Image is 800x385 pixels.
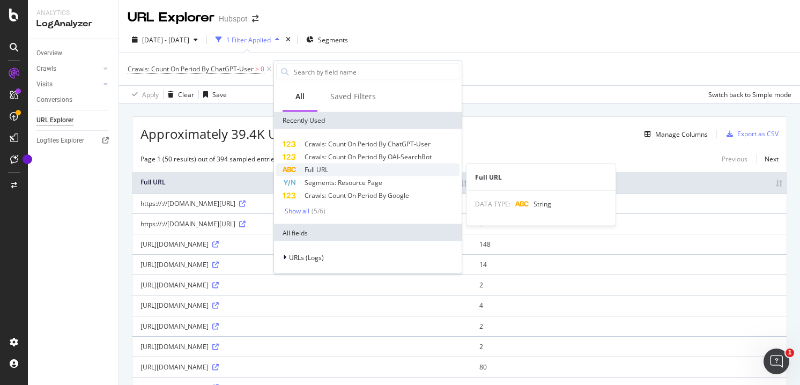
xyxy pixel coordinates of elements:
div: All fields [274,224,462,241]
div: [URL][DOMAIN_NAME] [140,280,463,290]
div: Apply [142,90,159,99]
a: URL Explorer [36,115,111,126]
span: Segments: Resource Page [305,178,382,187]
td: 2 [471,213,787,234]
td: 148 [471,234,787,254]
div: [URL][DOMAIN_NAME] [140,362,463,372]
div: https://://[DOMAIN_NAME][URL] [140,219,463,228]
td: 14 [471,254,787,275]
td: 4 [471,295,787,315]
a: Logfiles Explorer [36,135,111,146]
button: Segments [302,31,352,48]
div: Visits [36,79,53,90]
button: Export as CSV [722,125,779,143]
div: [URL][DOMAIN_NAME] [140,322,463,331]
div: Overview [36,48,62,59]
div: Manage Columns [655,130,708,139]
span: Approximately 39.4K URLs found [140,125,338,143]
button: [DATE] - [DATE] [128,31,202,48]
div: Export as CSV [737,129,779,138]
div: Crawls [36,63,56,75]
div: arrow-right-arrow-left [252,15,258,23]
td: 2 [471,336,787,357]
span: Crawls: Count On Period By OAI-SearchBot [305,152,432,161]
div: ( 5 / 6 ) [309,206,325,216]
span: Crawls: Count On Period By Google [305,191,409,200]
a: Crawls [36,63,100,75]
button: Manage Columns [640,128,708,140]
span: Full URL [305,165,328,174]
span: String [534,199,551,209]
div: https://://[DOMAIN_NAME][URL] [140,199,463,208]
span: > [255,64,259,73]
input: Search by field name [293,64,459,80]
div: Conversions [36,94,72,106]
div: Hubspot [219,13,248,24]
span: Crawls: Count On Period By ChatGPT-User [128,64,254,73]
div: [URL][DOMAIN_NAME] [140,260,463,269]
td: 4 [471,193,787,213]
span: Crawls: Count On Period By ChatGPT-User [305,139,431,149]
span: DATA TYPE: [475,199,510,209]
button: Switch back to Simple mode [704,86,791,103]
iframe: Intercom live chat [764,349,789,374]
th: Full URL: activate to sort column ascending [132,172,471,193]
a: Visits [36,79,100,90]
a: Conversions [36,94,111,106]
div: Page 1 (50 results) out of 394 sampled entries [140,154,278,164]
div: times [284,34,293,45]
td: 80 [471,357,787,377]
button: Apply [128,86,159,103]
button: Save [199,86,227,103]
span: URLs (Logs) [289,253,324,262]
div: Save [212,90,227,99]
span: Segments [318,35,348,45]
button: Clear [164,86,194,103]
td: 2 [471,316,787,336]
span: 1 [786,349,794,357]
a: Next [756,151,779,167]
div: 1 Filter Applied [226,35,271,45]
div: Clear [178,90,194,99]
th: Crawls: Count On Period By ChatGPT-User: activate to sort column ascending [471,172,787,193]
span: [DATE] - [DATE] [142,35,189,45]
button: 1 Filter Applied [211,31,284,48]
div: Tooltip anchor [23,154,32,164]
div: Recently Used [274,112,462,129]
span: 0 [261,62,264,77]
div: Full URL [466,173,616,182]
div: Analytics [36,9,110,18]
a: Overview [36,48,111,59]
div: LogAnalyzer [36,18,110,30]
div: Show all [285,207,309,214]
div: All [295,91,305,102]
div: Logfiles Explorer [36,135,84,146]
div: [URL][DOMAIN_NAME] [140,342,463,351]
td: 2 [471,275,787,295]
div: [URL][DOMAIN_NAME] [140,301,463,310]
div: URL Explorer [128,9,214,27]
div: URL Explorer [36,115,73,126]
div: [URL][DOMAIN_NAME] [140,240,463,249]
div: Switch back to Simple mode [708,90,791,99]
div: Saved Filters [330,91,376,102]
